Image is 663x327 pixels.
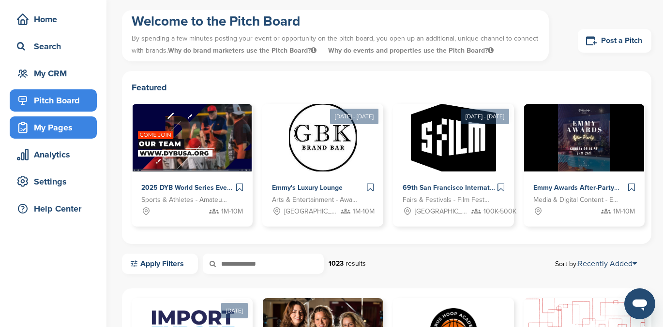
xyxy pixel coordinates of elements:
span: Emmy's Luxury Lounge [272,184,343,192]
span: Why do events and properties use the Pitch Board? [328,46,494,55]
p: By spending a few minutes posting your event or opportunity on the pitch board, you open up an ad... [132,30,539,59]
span: 100K-500K [483,206,516,217]
div: [DATE] - [DATE] [461,109,509,124]
span: Sort by: [555,260,637,268]
a: My Pages [10,116,97,139]
h2: Featured [132,81,642,94]
a: Search [10,35,97,57]
div: Search [15,38,97,55]
span: Fairs & Festivals - Film Festival [403,195,490,205]
div: Home [15,11,97,28]
span: Sports & Athletes - Amateur Sports Leagues [141,195,228,205]
img: Sponsorpitch & [133,104,252,171]
span: 1M-10M [353,206,375,217]
a: Analytics [10,143,97,166]
img: Sponsorpitch & [524,104,645,171]
img: Sponsorpitch & [411,104,496,171]
div: [DATE] [221,303,248,318]
div: Help Center [15,200,97,217]
span: [GEOGRAPHIC_DATA], [GEOGRAPHIC_DATA] [415,206,469,217]
a: Sponsorpitch & 2025 DYB World Series Events Sports & Athletes - Amateur Sports Leagues 1M-10M [132,104,253,227]
a: Home [10,8,97,30]
a: Sponsorpitch & Emmy Awards After-Party Media & Digital Content - Entertainment 1M-10M [524,104,645,227]
a: Recently Added [578,259,637,269]
span: 1M-10M [221,206,243,217]
div: My CRM [15,65,97,82]
span: [GEOGRAPHIC_DATA], [GEOGRAPHIC_DATA] [284,206,338,217]
a: Post a Pitch [578,29,651,53]
a: Help Center [10,198,97,220]
img: Sponsorpitch & [289,104,357,171]
span: 2025 DYB World Series Events [141,184,237,192]
span: Emmy Awards After-Party [533,184,614,192]
span: Why do brand marketers use the Pitch Board? [168,46,318,55]
span: Arts & Entertainment - Award Show [272,195,359,205]
strong: 1023 [329,259,344,268]
h1: Welcome to the Pitch Board [132,13,539,30]
div: Settings [15,173,97,190]
a: Apply Filters [122,254,198,274]
iframe: Button to launch messaging window [624,288,655,319]
a: [DATE] - [DATE] Sponsorpitch & Emmy's Luxury Lounge Arts & Entertainment - Award Show [GEOGRAPHIC... [262,88,383,227]
div: My Pages [15,119,97,136]
a: Pitch Board [10,89,97,112]
div: Pitch Board [15,92,97,109]
span: 1M-10M [613,206,635,217]
a: My CRM [10,62,97,85]
span: 69th San Francisco International Film Festival [403,184,547,192]
div: Analytics [15,146,97,163]
div: [DATE] - [DATE] [330,109,378,124]
a: [DATE] - [DATE] Sponsorpitch & 69th San Francisco International Film Festival Fairs & Festivals -... [393,88,514,227]
span: Media & Digital Content - Entertainment [533,195,620,205]
a: Settings [10,171,97,193]
span: results [346,259,366,268]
